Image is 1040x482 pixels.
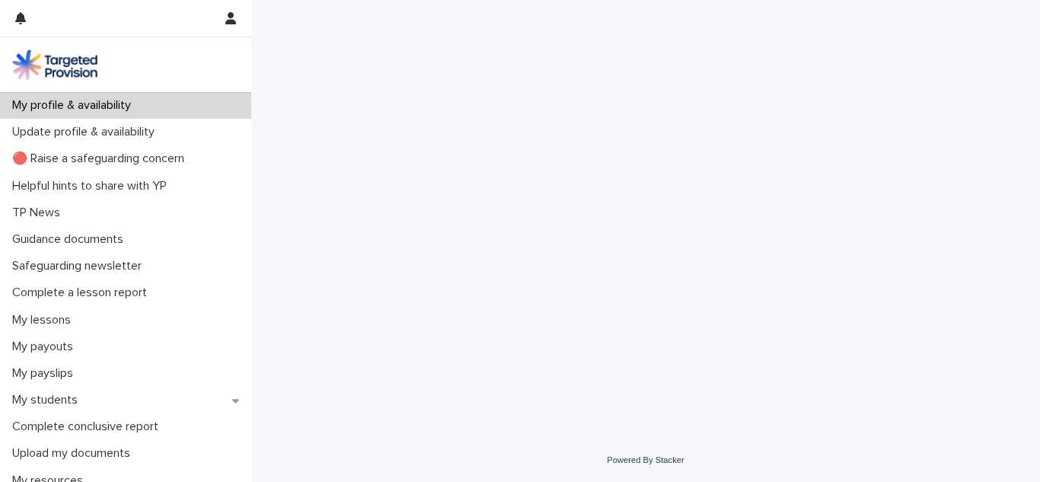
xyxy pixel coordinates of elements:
p: 🔴 Raise a safeguarding concern [6,152,196,166]
p: Safeguarding newsletter [6,259,154,273]
p: Upload my documents [6,446,142,461]
p: My profile & availability [6,98,143,113]
p: My payslips [6,366,85,381]
a: Powered By Stacker [607,455,684,464]
img: M5nRWzHhSzIhMunXDL62 [12,49,97,80]
p: Complete a lesson report [6,286,159,300]
p: TP News [6,206,72,220]
p: Helpful hints to share with YP [6,179,179,193]
p: My students [6,393,90,407]
p: Update profile & availability [6,125,167,139]
p: Guidance documents [6,232,136,247]
p: Complete conclusive report [6,420,171,434]
p: My payouts [6,340,85,354]
p: My lessons [6,313,83,327]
